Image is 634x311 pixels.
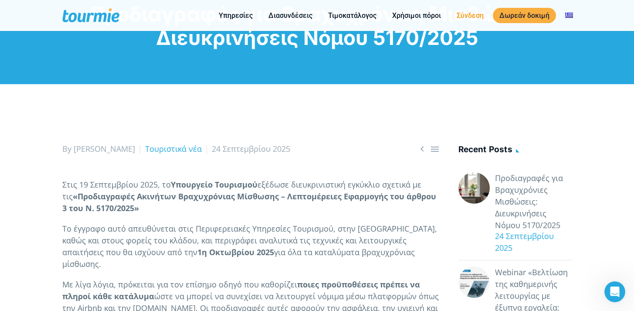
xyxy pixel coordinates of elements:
[62,223,440,270] p: Το έγγραφο αυτό απευθύνεται στις Περιφερειακές Υπηρεσίες Τουρισμού, στην [GEOGRAPHIC_DATA], καθώς...
[62,2,572,49] h1: Προδιαγραφές για Βραχυχρόνιες Μισθώσεις: Διευκρινήσεις Νόμου 5170/2025
[604,281,625,302] iframe: Intercom live chat
[62,191,436,213] strong: «Προδιαγραφές Ακινήτων Βραχυχρόνιας Μίσθωσης – Λεπτομέρειες Εφαρμογής του άρθρου 3 του Ν. 5170/2025»
[450,10,490,21] a: Σύνδεση
[322,10,383,21] a: Τιμοκατάλογος
[62,144,135,154] span: By [PERSON_NAME]
[495,172,572,231] a: Προδιαγραφές για Βραχυχρόνιες Μισθώσεις: Διευκρινήσεις Νόμου 5170/2025
[197,247,274,257] strong: 1η Οκτωβρίου 2025
[145,144,202,154] a: Τουριστικά νέα
[386,10,448,21] a: Χρήσιμοι πόροι
[493,8,556,23] a: Δωρεάν δοκιμή
[62,179,440,214] p: Στις 19 Σεπτεμβρίου 2025, το εξέδωσε διευκρινιστική εγκύκλιο σχετικά με τις
[417,144,427,154] span: Previous post
[417,144,427,154] a: 
[559,10,580,21] a: Αλλαγή σε
[62,279,420,301] strong: ποιες προϋποθέσεις πρέπει να πληροί κάθε κατάλυμα
[212,10,259,21] a: Υπηρεσίες
[458,143,572,157] h4: Recent posts
[262,10,319,21] a: Διασυνδέσεις
[490,230,572,254] div: 24 Σεπτεμβρίου 2025
[171,179,258,190] strong: Υπουργείο Τουρισμού
[430,144,440,154] a: 
[212,144,290,154] span: 24 Σεπτεμβρίου 2025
